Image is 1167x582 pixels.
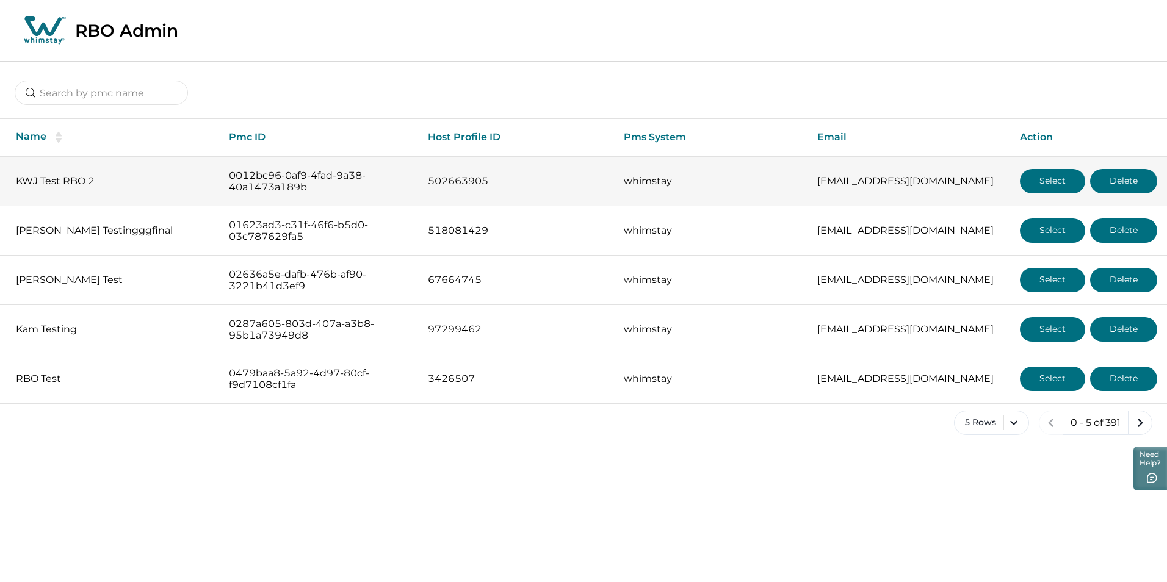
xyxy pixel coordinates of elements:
[817,274,1000,286] p: [EMAIL_ADDRESS][DOMAIN_NAME]
[428,323,605,336] p: 97299462
[219,119,417,156] th: Pmc ID
[1039,411,1063,435] button: previous page
[75,20,178,41] p: RBO Admin
[1090,218,1157,243] button: Delete
[614,119,808,156] th: Pms System
[808,119,1010,156] th: Email
[954,411,1029,435] button: 5 Rows
[229,268,408,292] p: 02636a5e-dafb-476b-af90-3221b41d3ef9
[16,274,209,286] p: [PERSON_NAME] Test
[1020,218,1085,243] button: Select
[1010,119,1167,156] th: Action
[817,175,1000,187] p: [EMAIL_ADDRESS][DOMAIN_NAME]
[16,323,209,336] p: Kam Testing
[1071,417,1121,429] p: 0 - 5 of 391
[428,373,605,385] p: 3426507
[229,170,408,193] p: 0012bc96-0af9-4fad-9a38-40a1473a189b
[1090,317,1157,342] button: Delete
[428,225,605,237] p: 518081429
[229,318,408,342] p: 0287a605-803d-407a-a3b8-95b1a73949d8
[817,323,1000,336] p: [EMAIL_ADDRESS][DOMAIN_NAME]
[624,225,798,237] p: whimstay
[817,225,1000,237] p: [EMAIL_ADDRESS][DOMAIN_NAME]
[229,367,408,391] p: 0479baa8-5a92-4d97-80cf-f9d7108cf1fa
[1090,268,1157,292] button: Delete
[817,373,1000,385] p: [EMAIL_ADDRESS][DOMAIN_NAME]
[428,175,605,187] p: 502663905
[1020,268,1085,292] button: Select
[16,175,209,187] p: KWJ Test RBO 2
[1063,411,1129,435] button: 0 - 5 of 391
[624,274,798,286] p: whimstay
[1090,367,1157,391] button: Delete
[1128,411,1152,435] button: next page
[15,81,188,105] input: Search by pmc name
[418,119,615,156] th: Host Profile ID
[1020,169,1085,193] button: Select
[624,323,798,336] p: whimstay
[229,219,408,243] p: 01623ad3-c31f-46f6-b5d0-03c787629fa5
[1020,367,1085,391] button: Select
[428,274,605,286] p: 67664745
[624,175,798,187] p: whimstay
[1020,317,1085,342] button: Select
[16,225,209,237] p: [PERSON_NAME] Testingggfinal
[46,131,71,143] button: sorting
[624,373,798,385] p: whimstay
[16,373,209,385] p: RBO Test
[1090,169,1157,193] button: Delete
